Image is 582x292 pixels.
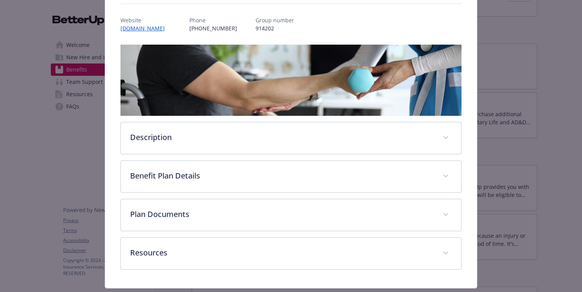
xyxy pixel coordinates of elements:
p: Group number [256,16,294,24]
p: Benefit Plan Details [130,170,433,182]
p: Website [120,16,171,24]
p: Plan Documents [130,209,433,220]
div: Plan Documents [121,199,461,231]
img: banner [120,45,462,116]
p: Description [130,132,433,143]
div: Description [121,122,461,154]
p: Phone [189,16,237,24]
a: [DOMAIN_NAME] [120,25,171,32]
p: [PHONE_NUMBER] [189,24,237,32]
p: 914202 [256,24,294,32]
div: Benefit Plan Details [121,161,461,192]
p: Resources [130,247,433,259]
div: Resources [121,238,461,269]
